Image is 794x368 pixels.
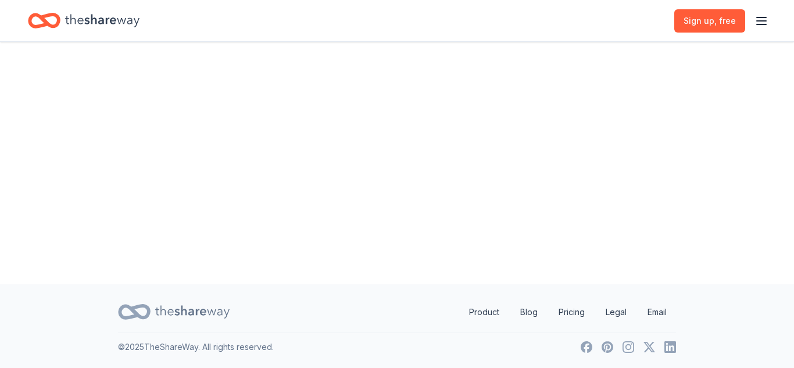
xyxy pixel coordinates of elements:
[714,16,736,26] span: , free
[511,301,547,324] a: Blog
[638,301,676,324] a: Email
[460,301,676,324] nav: quick links
[596,301,636,324] a: Legal
[28,7,140,34] a: Home
[460,301,509,324] a: Product
[674,9,745,33] a: Sign up, free
[684,14,736,28] span: Sign up
[118,340,274,354] p: © 2025 TheShareWay. All rights reserved.
[549,301,594,324] a: Pricing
